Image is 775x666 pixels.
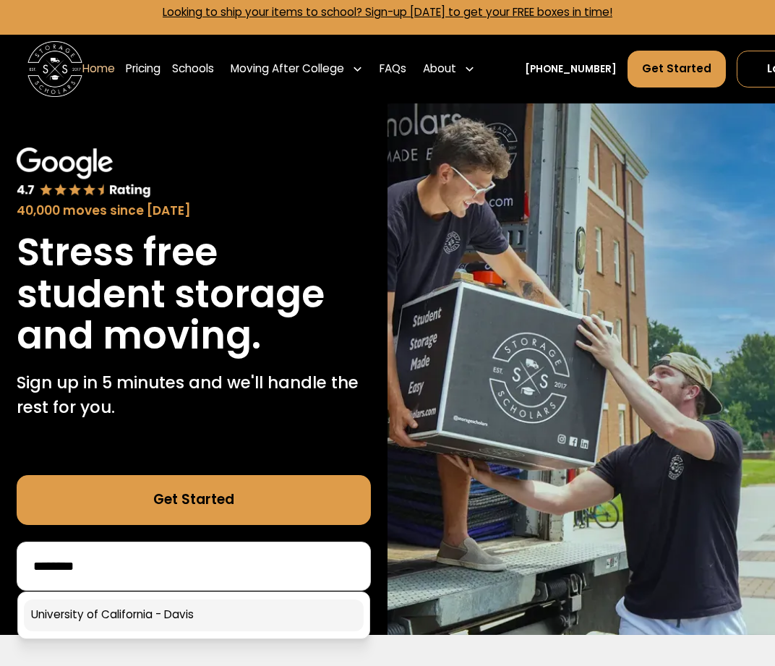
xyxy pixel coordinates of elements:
h1: Stress free student storage and moving. [17,231,371,357]
a: [PHONE_NUMBER] [525,62,617,77]
p: Sign up in 5 minutes and we'll handle the rest for you. [17,370,371,420]
a: Get Started [628,51,726,88]
a: Pricing [126,50,160,88]
div: 40,000 moves since [DATE] [17,202,371,221]
img: Google 4.7 star rating [17,148,152,199]
img: Storage Scholars makes moving and storage easy. [387,103,775,634]
a: Schools [172,50,214,88]
div: Moving After College [231,61,344,77]
div: About [423,61,456,77]
a: Looking to ship your items to school? Sign-up [DATE] to get your FREE boxes in time! [163,4,612,20]
div: Moving After College [225,50,369,88]
a: FAQs [380,50,406,88]
img: Storage Scholars main logo [27,41,82,96]
div: About [417,50,481,88]
a: Home [82,50,115,88]
a: Get Started [17,475,371,525]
